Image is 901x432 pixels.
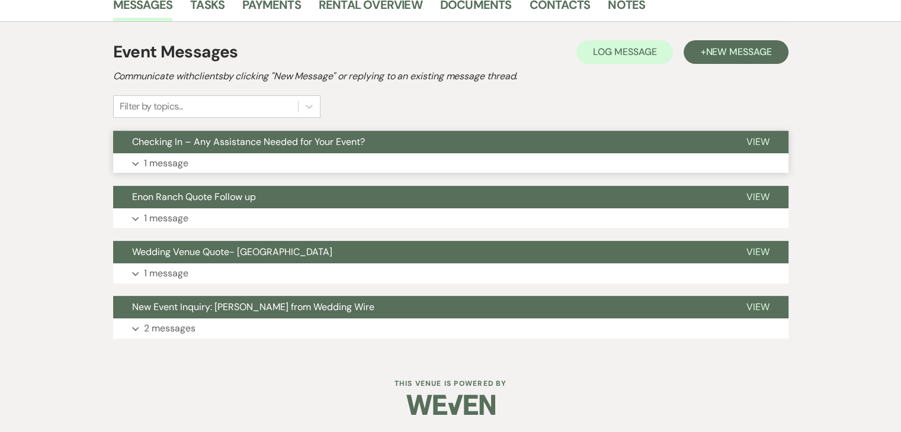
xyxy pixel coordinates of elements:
button: Log Message [576,40,673,64]
button: View [727,131,788,153]
button: Checking In – Any Assistance Needed for Your Event? [113,131,727,153]
span: New Event Inquiry: [PERSON_NAME] from Wedding Wire [132,301,374,313]
span: View [746,246,769,258]
button: New Event Inquiry: [PERSON_NAME] from Wedding Wire [113,296,727,318]
button: 1 message [113,153,788,173]
button: View [727,186,788,208]
button: Enon Ranch Quote Follow up [113,186,727,208]
p: 2 messages [144,321,195,336]
div: Filter by topics... [120,99,183,114]
span: Checking In – Any Assistance Needed for Your Event? [132,136,365,148]
span: View [746,136,769,148]
span: Enon Ranch Quote Follow up [132,191,256,203]
span: View [746,191,769,203]
span: New Message [706,46,771,58]
button: 2 messages [113,318,788,338]
p: 1 message [144,156,188,171]
p: 1 message [144,266,188,281]
button: Wedding Venue Quote- [GEOGRAPHIC_DATA] [113,241,727,263]
img: Weven Logo [406,384,495,425]
h1: Event Messages [113,40,238,65]
p: 1 message [144,211,188,226]
h2: Communicate with clients by clicking "New Message" or replying to an existing message thread. [113,69,788,83]
button: +New Message [684,40,788,64]
button: 1 message [113,208,788,228]
button: 1 message [113,263,788,283]
button: View [727,296,788,318]
span: Log Message [593,46,656,58]
span: Wedding Venue Quote- [GEOGRAPHIC_DATA] [132,246,332,258]
button: View [727,241,788,263]
span: View [746,301,769,313]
